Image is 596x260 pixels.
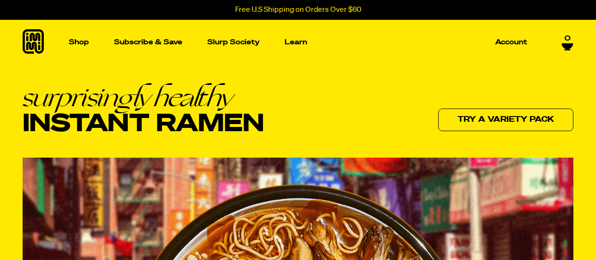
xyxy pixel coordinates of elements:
h1: Instant Ramen [23,84,264,137]
p: Subscribe & Save [114,39,182,46]
p: Slurp Society [207,39,260,46]
p: Account [495,39,527,46]
a: Learn [281,20,311,65]
em: surprisingly healthy [23,84,264,110]
nav: Main navigation [65,20,531,65]
a: Slurp Society [204,35,263,50]
a: Shop [65,20,93,65]
a: 0 [562,34,573,50]
a: Account [491,35,531,50]
p: Free U.S Shipping on Orders Over $60 [235,6,361,14]
span: 0 [564,34,571,42]
a: Try a variety pack [438,109,573,131]
a: Subscribe & Save [110,35,186,50]
p: Shop [69,39,89,46]
p: Learn [285,39,307,46]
